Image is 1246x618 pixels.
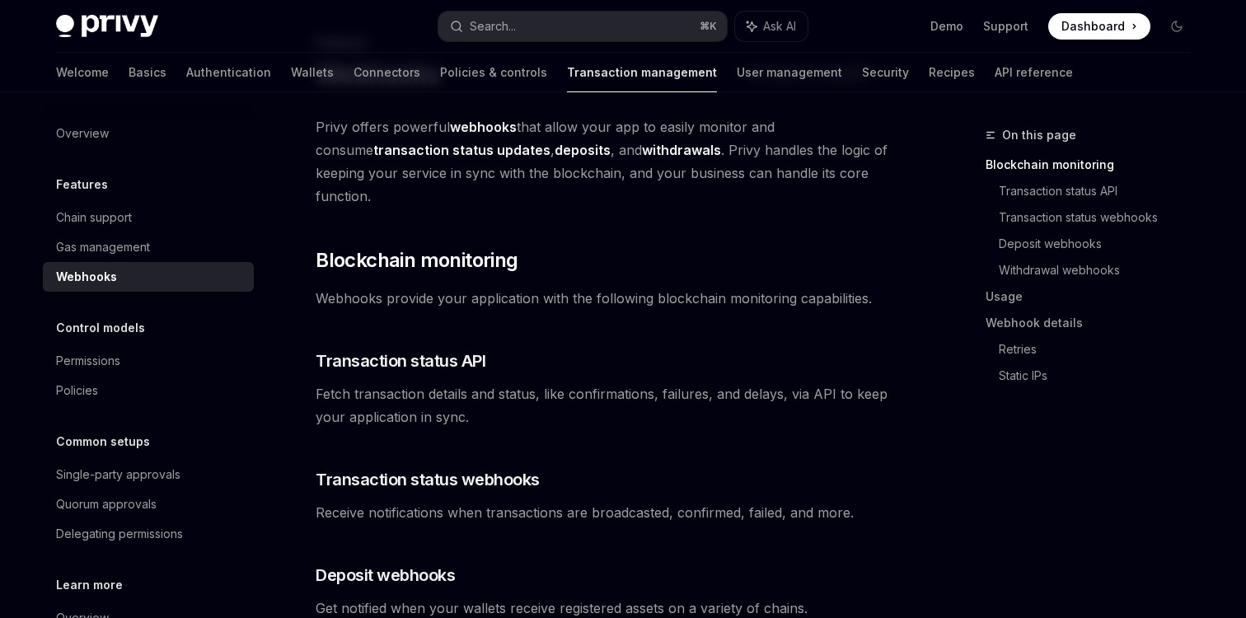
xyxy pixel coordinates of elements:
[470,16,516,36] div: Search...
[56,208,132,227] div: Chain support
[43,346,254,376] a: Permissions
[316,115,910,208] span: Privy offers powerful that allow your app to easily monitor and consume , , and . Privy handles t...
[56,524,183,544] div: Delegating permissions
[56,318,145,338] h5: Control models
[440,53,547,92] a: Policies & controls
[999,257,1203,283] a: Withdrawal webhooks
[56,432,150,452] h5: Common setups
[56,575,123,595] h5: Learn more
[999,204,1203,231] a: Transaction status webhooks
[316,564,455,587] span: Deposit webhooks
[995,53,1073,92] a: API reference
[56,267,117,287] div: Webhooks
[986,152,1203,178] a: Blockchain monitoring
[567,53,717,92] a: Transaction management
[1061,18,1125,35] span: Dashboard
[438,12,727,41] button: Search...⌘K
[43,119,254,148] a: Overview
[373,142,550,158] strong: transaction status updates
[56,124,109,143] div: Overview
[1048,13,1150,40] a: Dashboard
[862,53,909,92] a: Security
[555,142,611,158] strong: deposits
[700,20,717,33] span: ⌘ K
[737,53,842,92] a: User management
[56,381,98,400] div: Policies
[43,489,254,519] a: Quorum approvals
[186,53,271,92] a: Authentication
[642,142,721,158] strong: withdrawals
[450,119,517,135] strong: webhooks
[43,262,254,292] a: Webhooks
[999,363,1203,389] a: Static IPs
[354,53,420,92] a: Connectors
[929,53,975,92] a: Recipes
[43,232,254,262] a: Gas management
[56,15,158,38] img: dark logo
[56,53,109,92] a: Welcome
[291,53,334,92] a: Wallets
[316,501,910,524] span: Receive notifications when transactions are broadcasted, confirmed, failed, and more.
[56,465,180,485] div: Single-party approvals
[999,336,1203,363] a: Retries
[316,382,910,428] span: Fetch transaction details and status, like confirmations, failures, and delays, via API to keep y...
[763,18,796,35] span: Ask AI
[56,494,157,514] div: Quorum approvals
[316,468,540,491] span: Transaction status webhooks
[56,175,108,194] h5: Features
[930,18,963,35] a: Demo
[43,460,254,489] a: Single-party approvals
[129,53,166,92] a: Basics
[56,237,150,257] div: Gas management
[56,351,120,371] div: Permissions
[986,283,1203,310] a: Usage
[43,376,254,405] a: Policies
[316,349,485,372] span: Transaction status API
[1002,125,1076,145] span: On this page
[986,310,1203,336] a: Webhook details
[43,519,254,549] a: Delegating permissions
[983,18,1028,35] a: Support
[43,203,254,232] a: Chain support
[999,178,1203,204] a: Transaction status API
[316,287,910,310] span: Webhooks provide your application with the following blockchain monitoring capabilities.
[316,247,518,274] span: Blockchain monitoring
[735,12,808,41] button: Ask AI
[999,231,1203,257] a: Deposit webhooks
[1164,13,1190,40] button: Toggle dark mode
